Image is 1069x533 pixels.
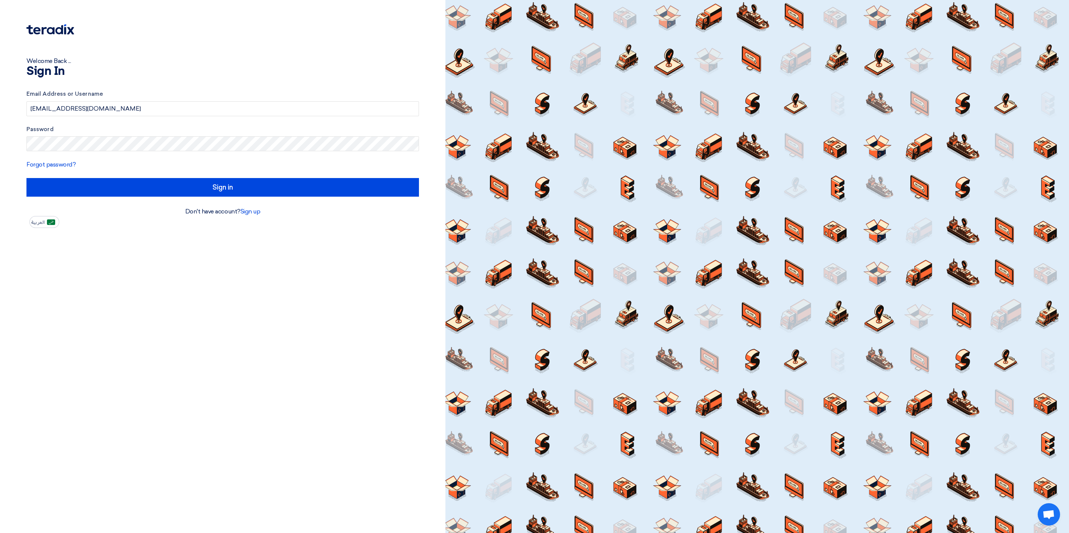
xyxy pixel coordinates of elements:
label: Password [26,125,419,134]
div: Don't have account? [26,207,419,216]
span: العربية [31,220,45,225]
label: Email Address or Username [26,90,419,98]
input: Enter your business email or username [26,101,419,116]
div: Open chat [1038,503,1060,526]
div: Welcome Back ... [26,57,419,66]
img: Teradix logo [26,24,74,35]
img: ar-AR.png [47,219,55,225]
button: العربية [29,216,59,228]
input: Sign in [26,178,419,197]
a: Forgot password? [26,161,76,168]
a: Sign up [240,208,261,215]
h1: Sign In [26,66,419,77]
